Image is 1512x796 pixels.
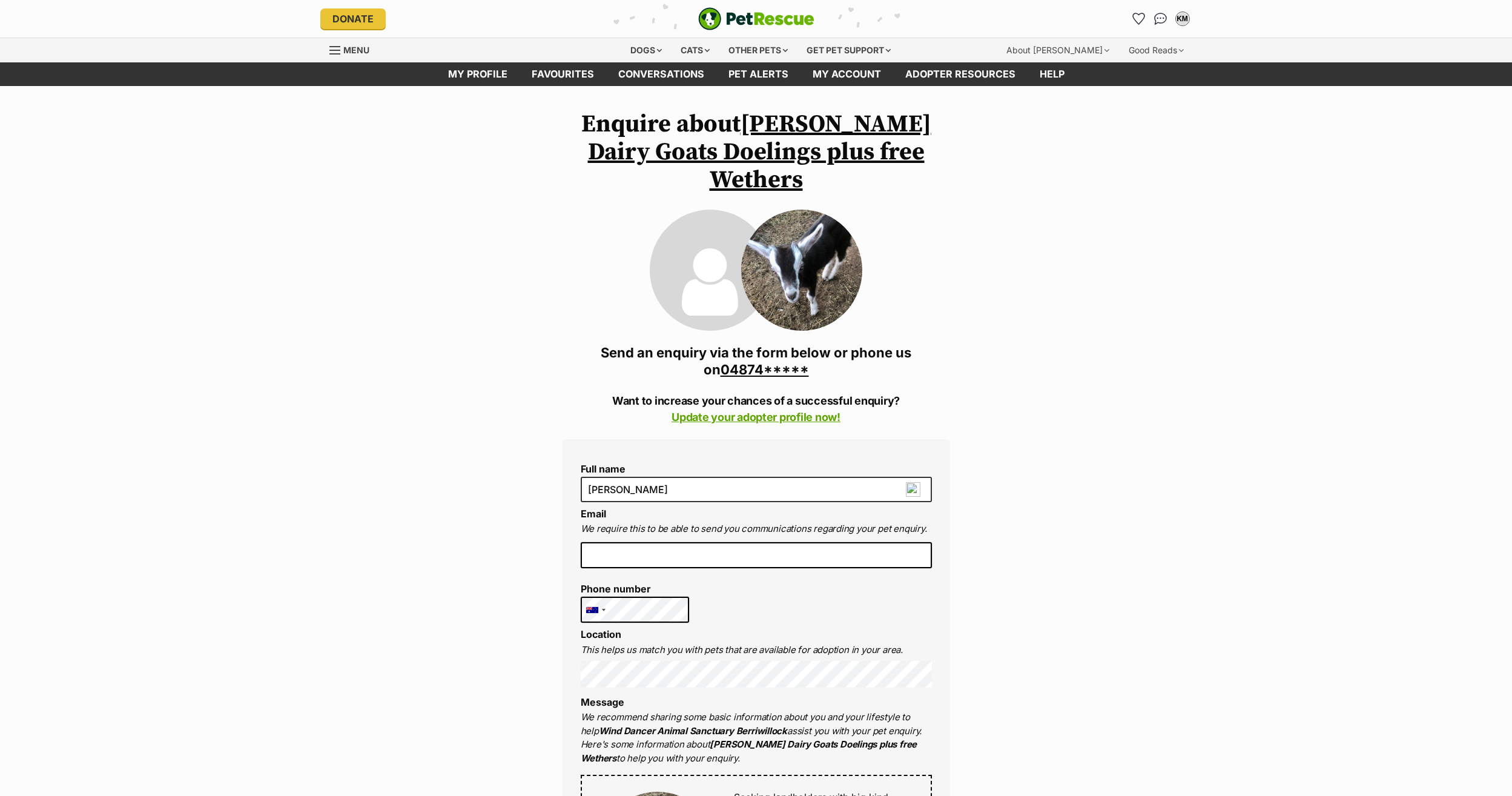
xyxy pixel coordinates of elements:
p: Want to increase your chances of a successful enquiry? [563,393,950,425]
input: E.g. Jimmy Chew [581,477,932,502]
a: [PERSON_NAME] Dairy Goats Doelings plus free Wethers [588,109,931,195]
img: Tame Young Dairy Goats Doelings plus free Wethers [741,210,862,331]
div: Good Reads [1120,38,1192,62]
img: chat-41dd97257d64d25036548639549fe6c8038ab92f7586957e7f3b1b290dea8141.svg [1154,13,1167,25]
a: Donate [320,8,386,29]
div: Dogs [622,38,670,62]
label: Full name [581,463,932,474]
div: Australia: +61 [581,597,609,623]
label: Phone number [581,583,690,594]
a: Update your adopter profile now! [672,411,840,423]
button: My account [1173,9,1192,28]
a: Help [1028,62,1077,86]
a: Favourites [520,62,606,86]
a: Adopter resources [893,62,1028,86]
img: logo-e224e6f780fb5917bec1dbf3a21bbac754714ae5b6737aabdf751b685950b380.svg [698,7,814,30]
p: This helps us match you with pets that are available for adoption in your area. [581,643,932,657]
a: Favourites [1129,9,1149,28]
label: Email [581,508,606,520]
div: Cats [672,38,718,62]
span: Menu [343,45,369,55]
p: We recommend sharing some basic information about you and your lifestyle to help assist you with ... [581,711,932,765]
strong: [PERSON_NAME] Dairy Goats Doelings plus free Wethers [581,738,917,764]
div: Other pets [720,38,796,62]
h3: Send an enquiry via the form below or phone us on [563,344,950,378]
label: Message [581,696,624,708]
h1: Enquire about [563,110,950,194]
a: conversations [606,62,716,86]
a: My account [801,62,893,86]
strong: Wind Dancer Animal Sanctuary Berriwillock [599,725,787,737]
label: Location [581,628,621,640]
ul: Account quick links [1129,9,1192,28]
div: KM [1177,13,1189,25]
a: My profile [436,62,520,86]
p: We require this to be able to send you communications regarding your pet enquiry. [581,522,932,536]
div: Get pet support [798,38,899,62]
img: npw-badge-icon-locked.svg [906,482,920,497]
div: About [PERSON_NAME] [998,38,1118,62]
a: Conversations [1151,9,1170,28]
a: PetRescue [698,7,814,30]
a: Pet alerts [716,62,801,86]
a: Menu [329,38,378,60]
